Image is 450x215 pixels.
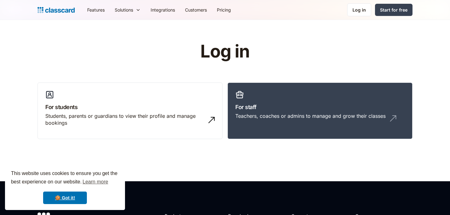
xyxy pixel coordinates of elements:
a: Logo [37,6,75,14]
span: This website uses cookies to ensure you get the best experience on our website. [11,170,119,187]
a: For studentsStudents, parents or guardians to view their profile and manage bookings [37,82,222,139]
a: Integrations [146,3,180,17]
a: Start for free [375,4,412,16]
div: Solutions [115,7,133,13]
a: Pricing [212,3,236,17]
a: dismiss cookie message [43,192,87,204]
h3: For students [45,103,215,111]
a: learn more about cookies [82,177,109,187]
div: Students, parents or guardians to view their profile and manage bookings [45,112,202,127]
div: cookieconsent [5,164,125,210]
h3: For staff [235,103,405,111]
div: Solutions [110,3,146,17]
a: Features [82,3,110,17]
div: Teachers, coaches or admins to manage and grow their classes [235,112,386,119]
div: Log in [352,7,366,13]
a: Customers [180,3,212,17]
div: Start for free [380,7,407,13]
a: For staffTeachers, coaches or admins to manage and grow their classes [227,82,412,139]
h1: Log in [126,42,324,61]
a: Log in [347,3,371,16]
